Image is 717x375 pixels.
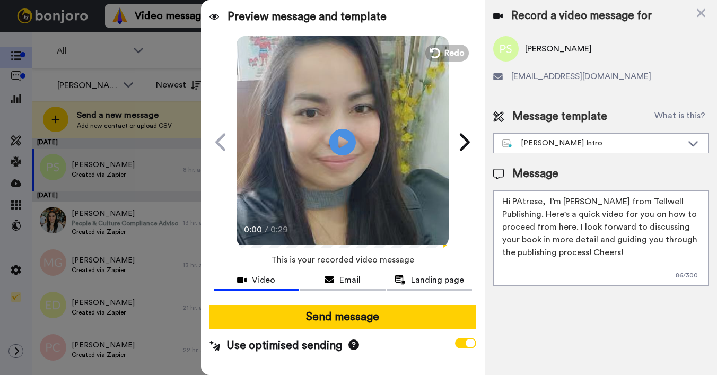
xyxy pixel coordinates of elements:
[209,305,476,329] button: Send message
[271,248,414,272] span: This is your recorded video message
[502,139,512,148] img: nextgen-template.svg
[651,109,709,125] button: What is this?
[226,338,342,354] span: Use optimised sending
[512,166,558,182] span: Message
[493,190,709,286] textarea: Hi PAtrese, I’m [PERSON_NAME] from Tellwell Publishing. Here's a quick video for you on how to pr...
[511,70,651,83] span: [EMAIL_ADDRESS][DOMAIN_NAME]
[270,223,289,236] span: 0:29
[252,274,275,286] span: Video
[244,223,263,236] span: 0:00
[512,109,607,125] span: Message template
[502,138,683,149] div: [PERSON_NAME] Intro
[339,274,361,286] span: Email
[265,223,268,236] span: /
[411,274,464,286] span: Landing page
